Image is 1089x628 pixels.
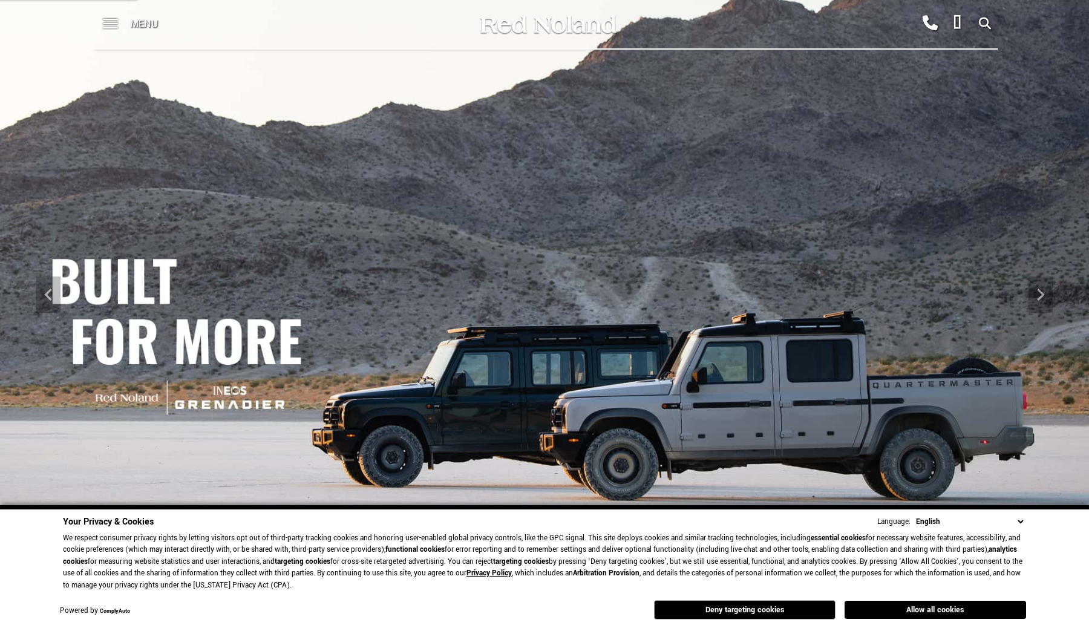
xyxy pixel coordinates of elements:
strong: essential cookies [811,533,866,543]
div: Language: [877,518,911,526]
strong: functional cookies [385,545,445,555]
img: Red Noland Auto Group [478,14,617,35]
span: Your Privacy & Cookies [63,515,154,528]
select: Language Select [913,515,1026,528]
button: Allow all cookies [845,601,1026,619]
a: Privacy Policy [466,568,512,578]
div: Next [1028,276,1053,313]
div: Powered by [60,607,130,615]
a: ComplyAuto [100,607,130,615]
strong: Arbitration Provision [573,568,639,578]
strong: targeting cookies [275,557,330,567]
div: Previous [36,276,60,313]
strong: targeting cookies [493,557,549,567]
button: Deny targeting cookies [654,600,836,620]
p: We respect consumer privacy rights by letting visitors opt out of third-party tracking cookies an... [63,532,1026,592]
